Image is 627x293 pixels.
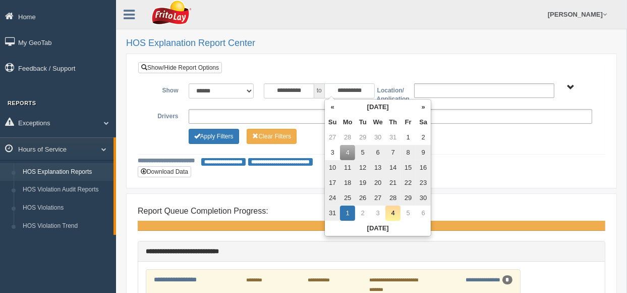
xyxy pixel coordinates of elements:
label: Location/ Application [371,83,409,104]
th: Su [325,115,340,130]
label: Show [146,83,184,95]
td: 3 [370,206,385,221]
button: Change Filter Options [189,129,239,144]
td: 22 [401,175,416,190]
td: 14 [385,160,401,175]
td: 27 [325,130,340,145]
td: 17 [325,175,340,190]
th: We [370,115,385,130]
td: 29 [401,190,416,206]
th: Fr [401,115,416,130]
label: Drivers [146,109,184,121]
td: 7 [385,145,401,160]
td: 1 [340,206,355,221]
h2: HOS Explanation Report Center [126,38,617,48]
td: 8 [401,145,416,160]
td: 31 [325,206,340,221]
button: Download Data [138,166,191,177]
td: 29 [355,130,370,145]
a: HOS Violation Audit Reports [18,181,113,199]
button: Change Filter Options [247,129,297,144]
a: HOS Violation Trend [18,217,113,235]
span: to [314,83,324,99]
h4: Report Queue Completion Progress: [138,207,605,216]
td: 28 [340,130,355,145]
td: 15 [401,160,416,175]
td: 4 [340,145,355,160]
td: 30 [416,190,431,206]
td: 30 [370,130,385,145]
th: » [416,100,431,115]
td: 4 [385,206,401,221]
td: 21 [385,175,401,190]
td: 24 [325,190,340,206]
a: Show/Hide Report Options [138,62,222,73]
td: 20 [370,175,385,190]
a: HOS Violations [18,199,113,217]
td: 2 [355,206,370,221]
th: Sa [416,115,431,130]
td: 19 [355,175,370,190]
th: Th [385,115,401,130]
td: 6 [370,145,385,160]
td: 13 [370,160,385,175]
td: 18 [340,175,355,190]
td: 23 [416,175,431,190]
td: 6 [416,206,431,221]
th: « [325,100,340,115]
td: 25 [340,190,355,206]
td: 1 [401,130,416,145]
a: HOS Explanation Reports [18,163,113,181]
td: 12 [355,160,370,175]
td: 5 [355,145,370,160]
th: [DATE] [340,100,416,115]
td: 9 [416,145,431,160]
td: 10 [325,160,340,175]
td: 11 [340,160,355,175]
td: 27 [370,190,385,206]
th: [DATE] [325,221,431,236]
td: 16 [416,160,431,175]
th: Tu [355,115,370,130]
td: 31 [385,130,401,145]
th: Mo [340,115,355,130]
td: 28 [385,190,401,206]
td: 2 [416,130,431,145]
td: 26 [355,190,370,206]
td: 5 [401,206,416,221]
td: 3 [325,145,340,160]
